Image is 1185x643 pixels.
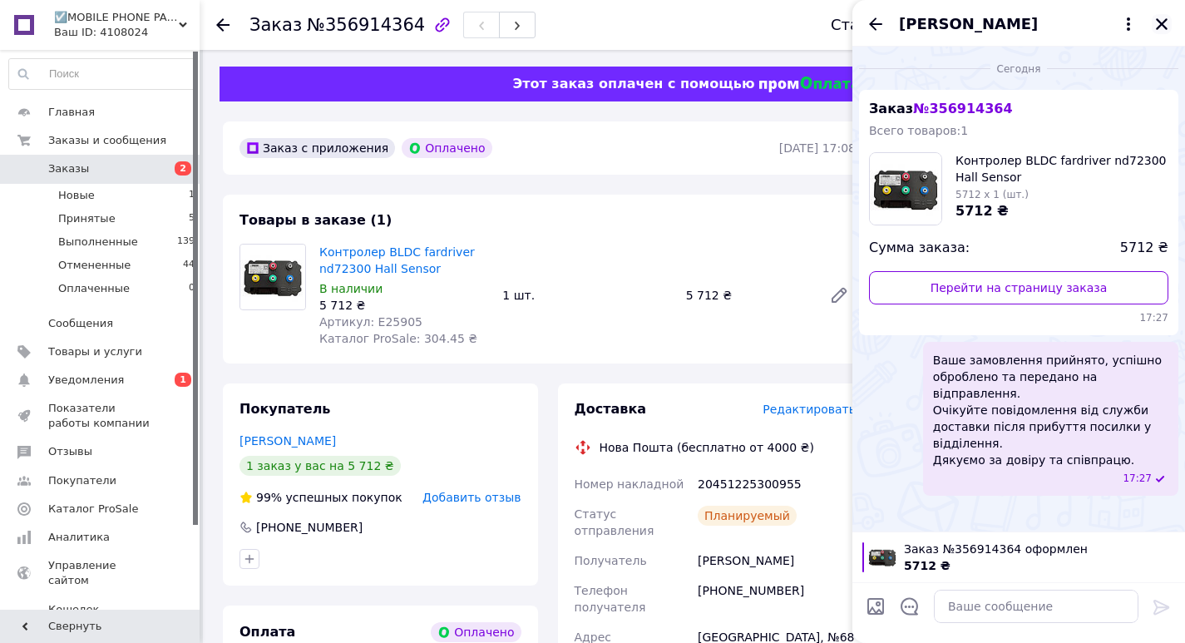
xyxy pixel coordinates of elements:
[763,403,856,416] span: Редактировать
[48,444,92,459] span: Отзывы
[904,541,1175,557] span: Заказ №356914364 оформлен
[189,188,195,203] span: 1
[189,281,195,296] span: 0
[189,211,195,226] span: 5
[216,17,230,33] div: Вернуться назад
[48,105,95,120] span: Главная
[177,235,195,250] span: 139
[239,138,395,158] div: Заказ с приложения
[595,439,818,456] div: Нова Пошта (бесплатно от 4000 ₴)
[866,14,886,34] button: Назад
[48,502,138,517] span: Каталог ProSale
[307,15,425,35] span: №356914364
[679,284,816,307] div: 5 712 ₴
[694,469,859,499] div: 20451225300955
[48,373,124,388] span: Уведомления
[48,530,110,545] span: Аналитика
[319,332,477,345] span: Каталог ProSale: 304.45 ₴
[254,519,364,536] div: [PHONE_NUMBER]
[575,507,654,537] span: Статус отправления
[319,282,383,295] span: В наличии
[240,245,305,309] img: Контролер BLDC fardriver nd72300 Hall Sensor
[904,559,950,572] span: 5712 ₴
[319,315,422,329] span: Артикул: E25905
[239,401,330,417] span: Покупатель
[698,506,797,526] div: Планируемый
[58,188,95,203] span: Новые
[319,245,475,275] a: Контролер BLDC fardriver nd72300 Hall Sensor
[870,153,941,225] img: 6685818960_w100_h100_kontroler-bldc-fardriver.jpg
[899,13,1038,35] span: [PERSON_NAME]
[575,554,647,567] span: Получатель
[48,558,154,588] span: Управление сайтом
[913,101,1012,116] span: № 356914364
[575,401,647,417] span: Доставка
[9,59,195,89] input: Поиск
[575,477,684,491] span: Номер накладной
[48,133,166,148] span: Заказы и сообщения
[183,258,195,273] span: 44
[239,624,295,640] span: Оплата
[1120,239,1168,258] span: 5712 ₴
[175,373,191,387] span: 1
[239,212,392,228] span: Товары в заказе (1)
[869,271,1168,304] a: Перейти на страницу заказа
[496,284,679,307] div: 1 шт.
[58,258,131,273] span: Отмененные
[48,316,113,331] span: Сообщения
[869,311,1168,325] span: 17:27 12.08.2025
[58,281,130,296] span: Оплаченные
[239,434,336,448] a: [PERSON_NAME]
[955,189,1029,200] span: 5712 x 1 (шт.)
[869,101,1013,116] span: Заказ
[759,77,859,92] img: evopay logo
[249,15,302,35] span: Заказ
[48,161,89,176] span: Заказы
[48,473,116,488] span: Покупатели
[1123,472,1152,486] span: 17:27 12.08.2025
[422,491,521,504] span: Добавить отзыв
[256,491,282,504] span: 99%
[694,576,859,622] div: [PHONE_NUMBER]
[990,62,1048,77] span: Сегодня
[239,456,401,476] div: 1 заказ у вас на 5 712 ₴
[831,17,942,33] div: Статус заказа
[58,211,116,226] span: Принятые
[955,152,1168,185] span: Контролер BLDC fardriver nd72300 Hall Sensor
[54,10,179,25] span: ☑️MOBILE PHONE PARTS
[869,239,970,258] span: Сумма заказа:
[431,622,521,642] div: Оплачено
[933,352,1168,468] span: Ваше замовлення прийнято, успішно оброблено та передано на відправлення. Очікуйте повідомлення ві...
[1152,14,1172,34] button: Закрыть
[822,279,856,312] a: Редактировать
[54,25,200,40] div: Ваш ID: 4108024
[955,203,1009,219] span: 5712 ₴
[175,161,191,176] span: 2
[48,602,154,632] span: Кошелек компании
[859,60,1178,77] div: 12.08.2025
[58,235,138,250] span: Выполненные
[48,401,154,431] span: Показатели работы компании
[867,542,897,572] img: 6685818960_w100_h100_kontroler-bldc-fardriver.jpg
[899,13,1138,35] button: [PERSON_NAME]
[779,141,856,155] time: [DATE] 17:08
[48,344,142,359] span: Товары и услуги
[319,297,489,314] div: 5 712 ₴
[575,584,646,614] span: Телефон получателя
[239,489,402,506] div: успешных покупок
[869,124,968,137] span: Всего товаров: 1
[512,76,754,92] span: Этот заказ оплачен с помощью
[899,596,921,617] button: Открыть шаблоны ответов
[402,138,491,158] div: Оплачено
[694,546,859,576] div: [PERSON_NAME]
